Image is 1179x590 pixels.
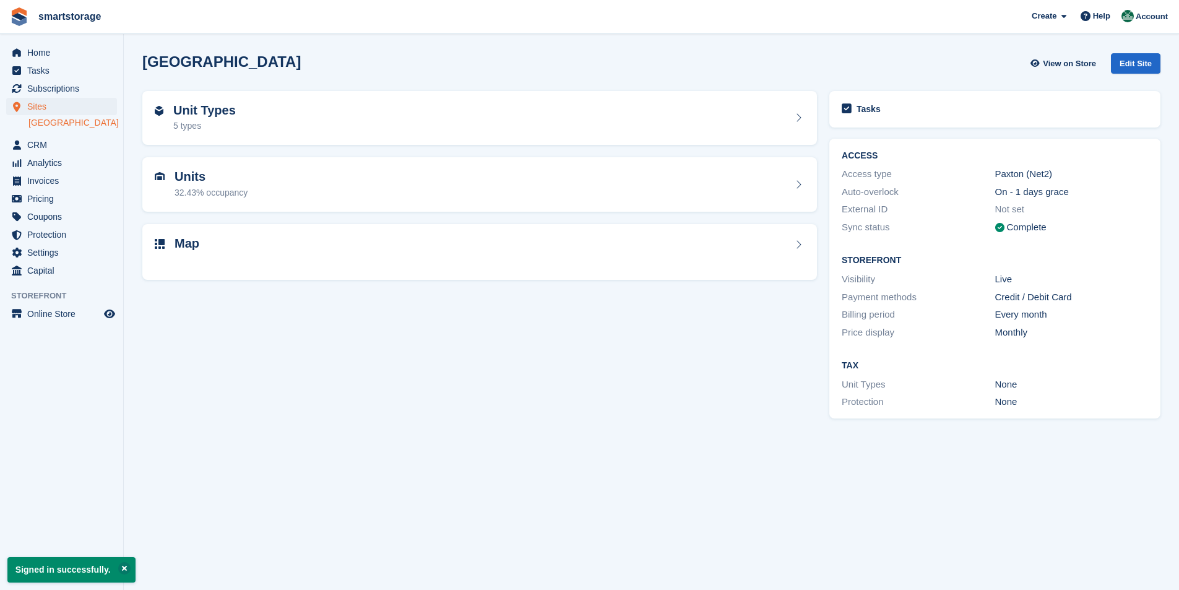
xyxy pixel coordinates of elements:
img: stora-icon-8386f47178a22dfd0bd8f6a31ec36ba5ce8667c1dd55bd0f319d3a0aa187defe.svg [10,7,28,26]
a: menu [6,305,117,323]
span: Settings [27,244,101,261]
div: Complete [1007,220,1047,235]
div: 5 types [173,119,236,132]
img: unit-icn-7be61d7bf1b0ce9d3e12c5938cc71ed9869f7b940bace4675aadf7bd6d80202e.svg [155,172,165,181]
div: 32.43% occupancy [175,186,248,199]
a: menu [6,190,117,207]
h2: Tasks [857,103,881,115]
span: Online Store [27,305,101,323]
div: None [995,395,1148,409]
h2: Tax [842,361,1148,371]
div: Billing period [842,308,995,322]
a: Unit Types 5 types [142,91,817,145]
span: View on Store [1043,58,1096,70]
a: [GEOGRAPHIC_DATA] [28,117,117,129]
h2: Units [175,170,248,184]
span: Account [1136,11,1168,23]
a: Units 32.43% occupancy [142,157,817,212]
h2: Map [175,236,199,251]
div: Visibility [842,272,995,287]
span: Sites [27,98,101,115]
span: Help [1093,10,1110,22]
a: Preview store [102,306,117,321]
a: smartstorage [33,6,106,27]
a: Edit Site [1111,53,1160,79]
div: Price display [842,326,995,340]
span: Home [27,44,101,61]
span: Create [1032,10,1056,22]
h2: Storefront [842,256,1148,266]
div: Protection [842,395,995,409]
a: Map [142,224,817,280]
a: menu [6,226,117,243]
a: menu [6,172,117,189]
span: CRM [27,136,101,154]
a: menu [6,136,117,154]
a: menu [6,154,117,171]
img: unit-type-icn-2b2737a686de81e16bb02015468b77c625bbabd49415b5ef34ead5e3b44a266d.svg [155,106,163,116]
div: Every month [995,308,1148,322]
div: Live [995,272,1148,287]
a: menu [6,262,117,279]
div: Edit Site [1111,53,1160,74]
div: Sync status [842,220,995,235]
span: Storefront [11,290,123,302]
span: Capital [27,262,101,279]
div: Not set [995,202,1148,217]
div: Auto-overlock [842,185,995,199]
img: map-icn-33ee37083ee616e46c38cad1a60f524a97daa1e2b2c8c0bc3eb3415660979fc1.svg [155,239,165,249]
div: Unit Types [842,378,995,392]
div: Payment methods [842,290,995,305]
h2: [GEOGRAPHIC_DATA] [142,53,301,70]
div: Access type [842,167,995,181]
div: Paxton (Net2) [995,167,1148,181]
a: menu [6,80,117,97]
div: Monthly [995,326,1148,340]
a: menu [6,98,117,115]
span: Subscriptions [27,80,101,97]
div: External ID [842,202,995,217]
a: View on Store [1029,53,1101,74]
div: Credit / Debit Card [995,290,1148,305]
img: Peter Britcliffe [1121,10,1134,22]
a: menu [6,208,117,225]
h2: Unit Types [173,103,236,118]
span: Pricing [27,190,101,207]
div: None [995,378,1148,392]
a: menu [6,44,117,61]
div: On - 1 days grace [995,185,1148,199]
p: Signed in successfully. [7,557,136,583]
span: Tasks [27,62,101,79]
span: Coupons [27,208,101,225]
span: Protection [27,226,101,243]
h2: ACCESS [842,151,1148,161]
a: menu [6,244,117,261]
a: menu [6,62,117,79]
span: Invoices [27,172,101,189]
span: Analytics [27,154,101,171]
